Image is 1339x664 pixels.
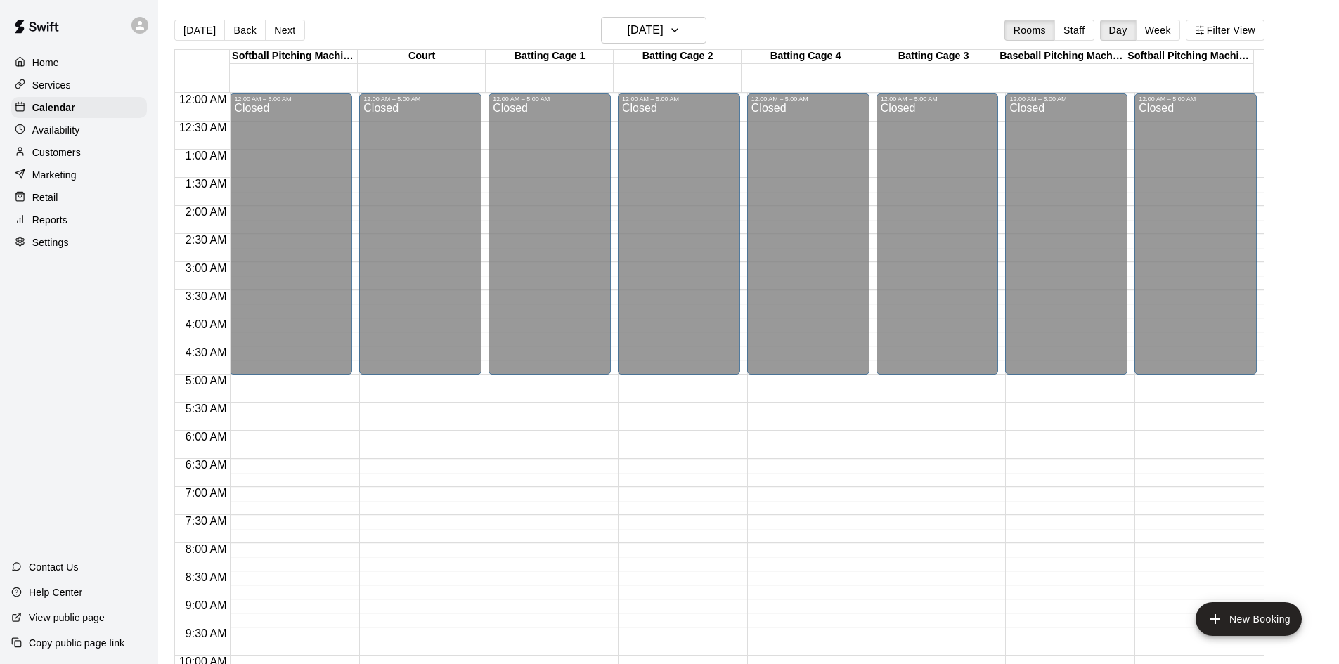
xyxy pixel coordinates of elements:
[182,627,231,639] span: 9:30 AM
[742,50,869,63] div: Batting Cage 4
[869,50,997,63] div: Batting Cage 3
[32,190,58,204] p: Retail
[363,103,477,379] div: Closed
[234,103,348,379] div: Closed
[359,93,481,375] div: 12:00 AM – 5:00 AM: Closed
[881,103,995,379] div: Closed
[32,78,71,92] p: Services
[614,50,742,63] div: Batting Cage 2
[618,93,740,375] div: 12:00 AM – 5:00 AM: Closed
[486,50,614,63] div: Batting Cage 1
[1134,93,1257,375] div: 12:00 AM – 5:00 AM: Closed
[747,93,869,375] div: 12:00 AM – 5:00 AM: Closed
[32,213,67,227] p: Reports
[29,585,82,599] p: Help Center
[174,20,225,41] button: [DATE]
[1139,103,1253,379] div: Closed
[29,560,79,574] p: Contact Us
[182,318,231,330] span: 4:00 AM
[230,50,358,63] div: Softball Pitching Machine 1
[182,459,231,471] span: 6:30 AM
[182,431,231,443] span: 6:00 AM
[182,487,231,499] span: 7:00 AM
[182,515,231,527] span: 7:30 AM
[11,97,147,118] a: Calendar
[32,123,80,137] p: Availability
[1139,96,1253,103] div: 12:00 AM – 5:00 AM
[1004,20,1055,41] button: Rooms
[877,93,999,375] div: 12:00 AM – 5:00 AM: Closed
[32,145,81,160] p: Customers
[997,50,1125,63] div: Baseball Pitching Machine
[1054,20,1094,41] button: Staff
[601,17,706,44] button: [DATE]
[751,103,865,379] div: Closed
[622,103,736,379] div: Closed
[29,611,105,625] p: View public page
[182,403,231,415] span: 5:30 AM
[182,375,231,386] span: 5:00 AM
[493,96,607,103] div: 12:00 AM – 5:00 AM
[1136,20,1180,41] button: Week
[1125,50,1253,63] div: Softball Pitching Machine 2
[265,20,304,41] button: Next
[182,599,231,611] span: 9:00 AM
[1005,93,1127,375] div: 12:00 AM – 5:00 AM: Closed
[11,52,147,73] a: Home
[11,164,147,185] a: Marketing
[1009,96,1123,103] div: 12:00 AM – 5:00 AM
[11,74,147,96] a: Services
[182,262,231,274] span: 3:00 AM
[182,150,231,162] span: 1:00 AM
[230,93,352,375] div: 12:00 AM – 5:00 AM: Closed
[1009,103,1123,379] div: Closed
[11,209,147,230] a: Reports
[182,290,231,302] span: 3:30 AM
[224,20,266,41] button: Back
[182,571,231,583] span: 8:30 AM
[363,96,477,103] div: 12:00 AM – 5:00 AM
[489,93,611,375] div: 12:00 AM – 5:00 AM: Closed
[358,50,486,63] div: Court
[234,96,348,103] div: 12:00 AM – 5:00 AM
[182,234,231,246] span: 2:30 AM
[11,187,147,208] a: Retail
[176,122,231,134] span: 12:30 AM
[11,142,147,163] a: Customers
[32,235,69,249] p: Settings
[1186,20,1264,41] button: Filter View
[32,100,75,115] p: Calendar
[32,56,59,70] p: Home
[182,178,231,190] span: 1:30 AM
[493,103,607,379] div: Closed
[176,93,231,105] span: 12:00 AM
[182,206,231,218] span: 2:00 AM
[1196,602,1302,636] button: add
[32,168,77,182] p: Marketing
[182,346,231,358] span: 4:30 AM
[11,232,147,253] a: Settings
[1100,20,1137,41] button: Day
[622,96,736,103] div: 12:00 AM – 5:00 AM
[881,96,995,103] div: 12:00 AM – 5:00 AM
[11,119,147,141] a: Availability
[29,636,124,650] p: Copy public page link
[628,20,664,40] h6: [DATE]
[751,96,865,103] div: 12:00 AM – 5:00 AM
[182,543,231,555] span: 8:00 AM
